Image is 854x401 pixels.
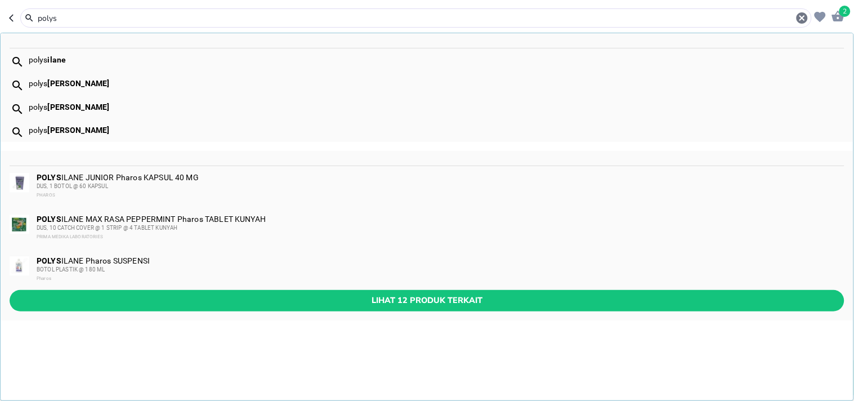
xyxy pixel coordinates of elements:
[37,276,51,281] span: Pharos
[37,173,843,200] div: ILANE JUNIOR Pharos KAPSUL 40 MG
[47,79,109,88] b: [PERSON_NAME]
[47,126,109,135] b: [PERSON_NAME]
[37,266,105,273] span: BOTOL PLASTIK @ 180 ML
[37,173,61,182] b: POLYS
[47,103,109,112] b: [PERSON_NAME]
[37,12,795,24] input: Cari 4000+ produk di sini
[37,193,55,198] span: PHAROS
[37,183,108,189] span: DUS, 1 BOTOL @ 60 KAPSUL
[29,103,844,112] div: polys
[10,290,844,311] button: Lihat 12 produk terkait
[37,256,843,283] div: ILANE Pharos SUSPENSI
[29,126,844,135] div: polys
[829,7,845,24] button: 2
[29,55,844,64] div: polys
[19,293,835,308] span: Lihat 12 produk terkait
[29,79,844,88] div: polys
[37,234,103,239] span: PRIMA MEDIKA LABORATORIES
[37,215,843,242] div: ILANE MAX RASA PEPPERMINT Pharos TABLET KUNYAH
[37,256,61,265] b: POLYS
[37,215,61,224] b: POLYS
[37,225,178,231] span: DUS, 10 CATCH COVER @ 1 STRIP @ 4 TABLET KUNYAH
[47,55,66,64] b: ilane
[839,6,851,17] span: 2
